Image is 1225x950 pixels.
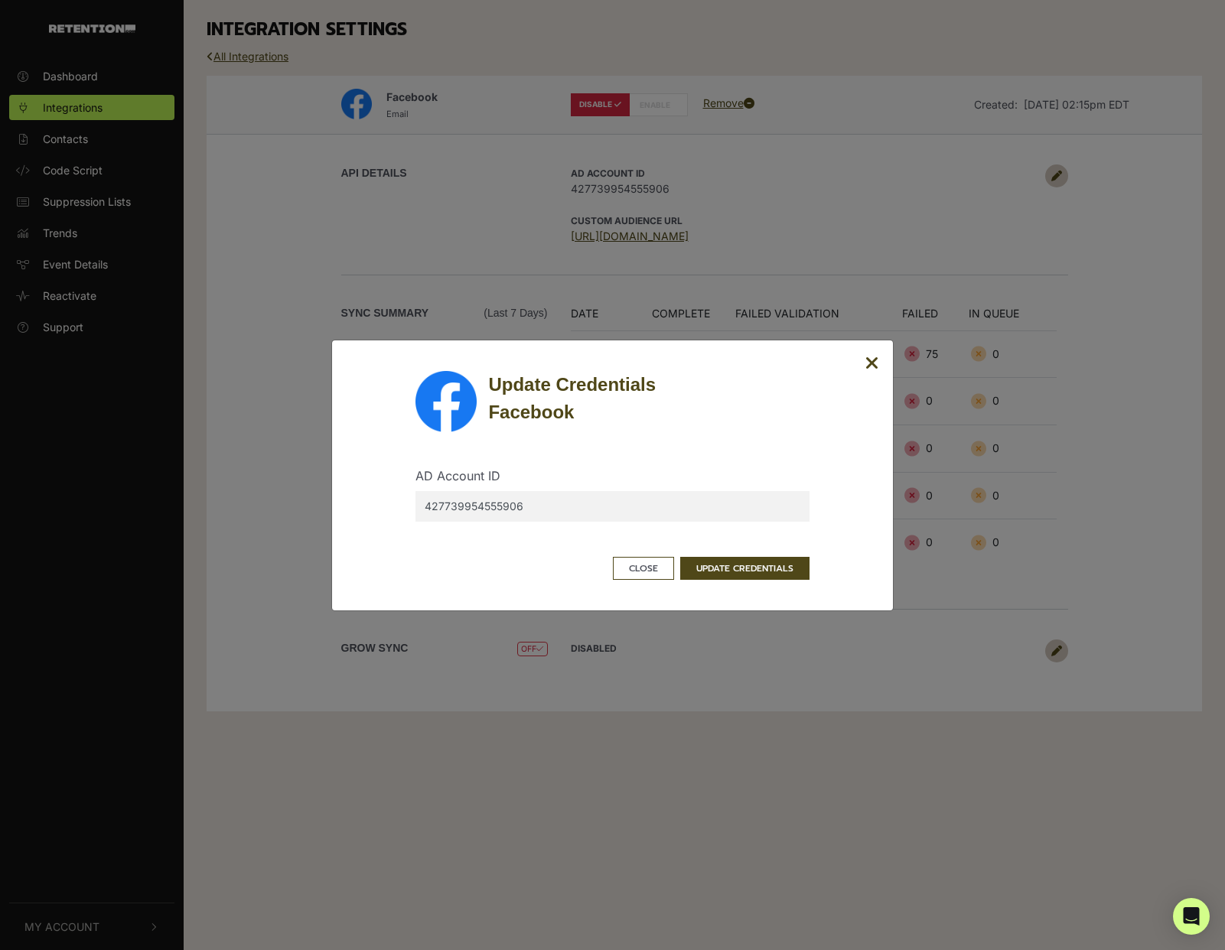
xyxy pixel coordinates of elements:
[680,557,810,580] button: UPDATE CREDENTIALS
[415,491,809,522] input: [AD Account ID]
[415,467,500,485] label: AD Account ID
[613,557,674,580] button: Close
[488,402,574,422] strong: Facebook
[865,354,879,373] button: Close
[1173,898,1210,935] div: Open Intercom Messenger
[488,371,809,426] div: Update Credentials
[415,371,477,432] img: Facebook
